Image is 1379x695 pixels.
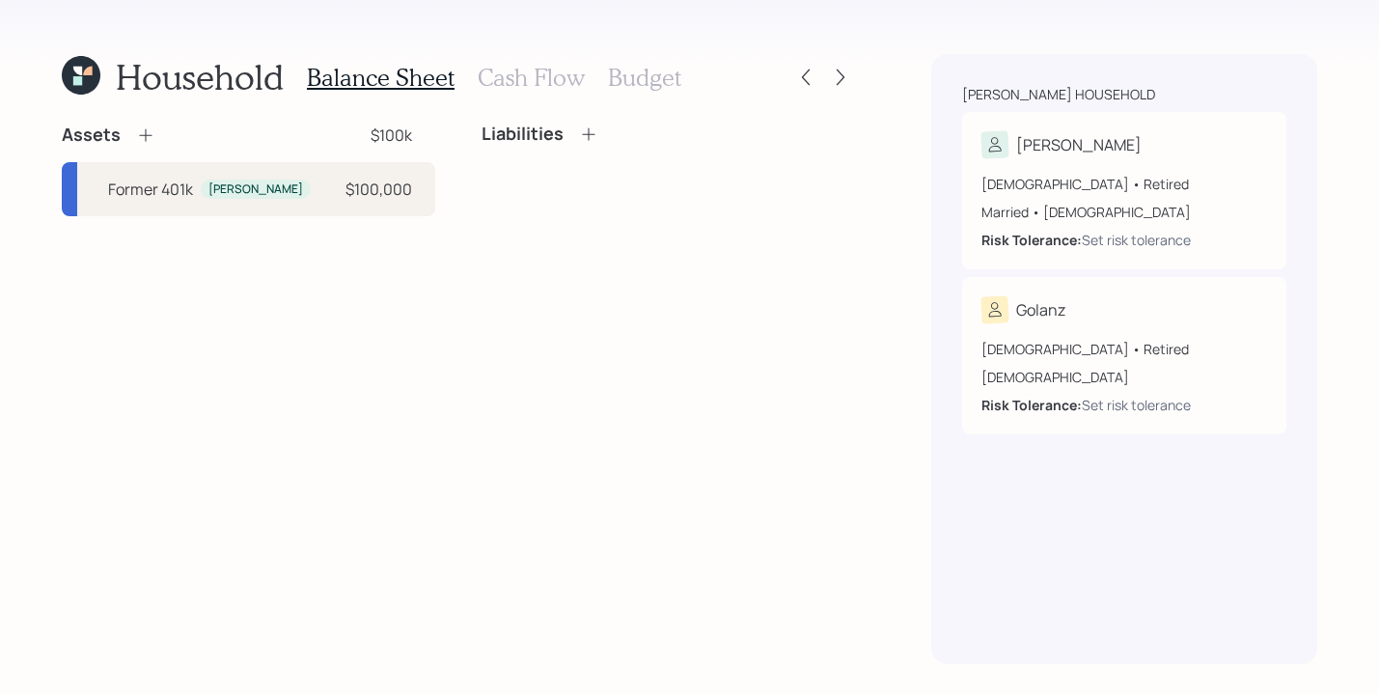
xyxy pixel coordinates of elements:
b: Risk Tolerance: [981,396,1082,414]
div: [DEMOGRAPHIC_DATA] • Retired [981,339,1267,359]
div: [DEMOGRAPHIC_DATA] • Retired [981,174,1267,194]
h4: Assets [62,125,121,146]
div: Married • [DEMOGRAPHIC_DATA] [981,202,1267,222]
div: Former 401k [108,178,193,201]
div: [PERSON_NAME] household [962,85,1155,104]
div: $100k [371,124,412,147]
h3: Cash Flow [478,64,585,92]
h3: Budget [608,64,681,92]
div: [PERSON_NAME] [1016,133,1142,156]
div: $100,000 [345,178,412,201]
div: Set risk tolerance [1082,230,1191,250]
div: [PERSON_NAME] [208,181,303,198]
b: Risk Tolerance: [981,231,1082,249]
h3: Balance Sheet [307,64,455,92]
div: [DEMOGRAPHIC_DATA] [981,367,1267,387]
div: Golanz [1016,298,1065,321]
h1: Household [116,56,284,97]
div: Set risk tolerance [1082,395,1191,415]
h4: Liabilities [482,124,564,145]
